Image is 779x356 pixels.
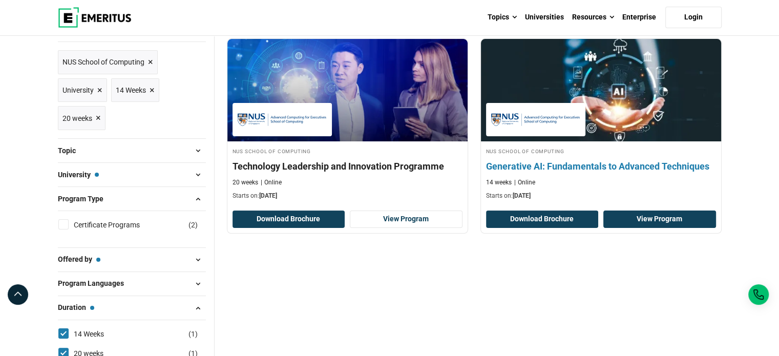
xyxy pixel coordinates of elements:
span: [DATE] [259,192,277,199]
span: Program Type [58,193,112,204]
button: Program Type [58,191,206,206]
span: 14 Weeks [116,85,146,96]
span: University [58,169,99,180]
h4: NUS School of Computing [233,146,462,155]
a: 14 Weeks [74,328,124,340]
span: ( ) [188,328,198,340]
a: Login [665,7,722,28]
h4: NUS School of Computing [486,146,716,155]
span: × [96,111,101,125]
a: Leadership Course by NUS School of Computing - September 30, 2025 NUS School of Computing NUS Sch... [227,39,468,206]
span: [DATE] [513,192,531,199]
a: Technology Course by NUS School of Computing - September 30, 2025 NUS School of Computing NUS Sch... [481,39,721,206]
span: 20 weeks [62,113,92,124]
a: 20 weeks × [58,106,106,130]
button: Offered by [58,252,206,267]
img: NUS School of Computing [491,108,580,131]
img: Technology Leadership and Innovation Programme | Online Leadership Course [227,39,468,141]
img: NUS School of Computing [238,108,327,131]
p: 20 weeks [233,178,258,187]
a: University × [58,78,107,102]
span: Offered by [58,254,100,265]
span: University [62,85,94,96]
span: Program Languages [58,278,132,289]
span: × [150,83,155,98]
button: Topic [58,143,206,158]
p: Starts on: [233,192,462,200]
span: Duration [58,302,94,313]
span: ( ) [188,219,198,231]
button: Program Languages [58,276,206,291]
h4: Technology Leadership and Innovation Programme [233,160,462,173]
button: University [58,167,206,182]
p: 14 weeks [486,178,512,187]
p: Online [261,178,282,187]
a: View Program [350,211,462,228]
span: × [97,83,102,98]
button: Download Brochure [233,211,345,228]
a: Certificate Programs [74,219,160,231]
h4: Generative AI: Fundamentals to Advanced Techniques [486,160,716,173]
p: Starts on: [486,192,716,200]
span: × [148,55,153,70]
button: Download Brochure [486,211,599,228]
span: NUS School of Computing [62,56,144,68]
a: NUS School of Computing × [58,50,158,74]
span: 1 [191,330,195,338]
button: Duration [58,300,206,316]
span: Topic [58,145,84,156]
a: View Program [603,211,716,228]
img: Generative AI: Fundamentals to Advanced Techniques | Online Technology Course [469,34,733,146]
a: 14 Weeks × [111,78,159,102]
span: 2 [191,221,195,229]
p: Online [514,178,535,187]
